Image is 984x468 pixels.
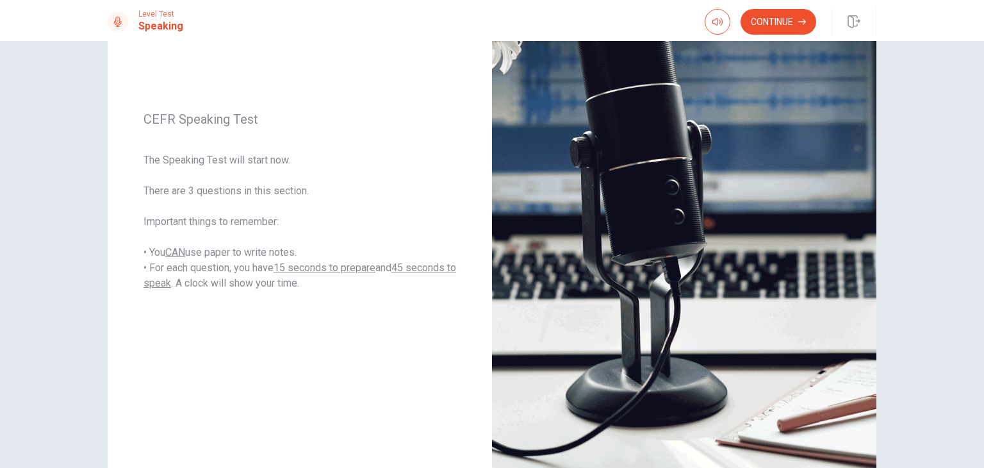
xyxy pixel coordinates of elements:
[138,19,183,34] h1: Speaking
[138,10,183,19] span: Level Test
[165,246,185,258] u: CAN
[274,262,375,274] u: 15 seconds to prepare
[741,9,816,35] button: Continue
[143,112,456,127] span: CEFR Speaking Test
[143,153,456,291] span: The Speaking Test will start now. There are 3 questions in this section. Important things to reme...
